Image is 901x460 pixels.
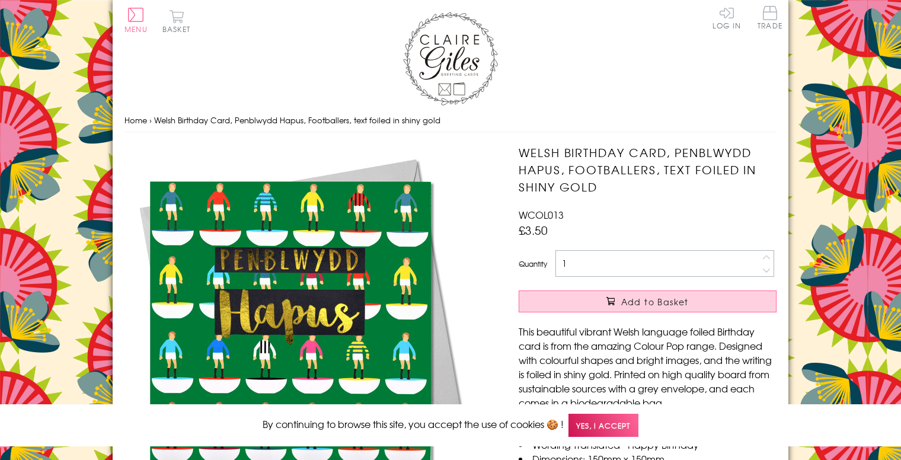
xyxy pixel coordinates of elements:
[160,9,193,33] button: Basket
[154,114,440,126] span: Welsh Birthday Card, Penblwydd Hapus, Footballers, text foiled in shiny gold
[124,8,148,33] button: Menu
[758,6,782,31] a: Trade
[149,114,152,126] span: ›
[713,6,741,29] a: Log In
[403,12,498,106] img: Claire Giles Greetings Cards
[519,290,777,312] button: Add to Basket
[519,222,548,238] span: £3.50
[124,24,148,34] span: Menu
[621,296,689,308] span: Add to Basket
[519,258,547,269] label: Quantity
[124,114,147,126] a: Home
[519,324,777,410] p: This beautiful vibrant Welsh language foiled Birthday card is from the amazing Colour Pop range. ...
[568,414,638,437] span: Yes, I accept
[519,144,777,195] h1: Welsh Birthday Card, Penblwydd Hapus, Footballers, text foiled in shiny gold
[519,207,564,222] span: WCOL013
[124,108,777,133] nav: breadcrumbs
[758,6,782,29] span: Trade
